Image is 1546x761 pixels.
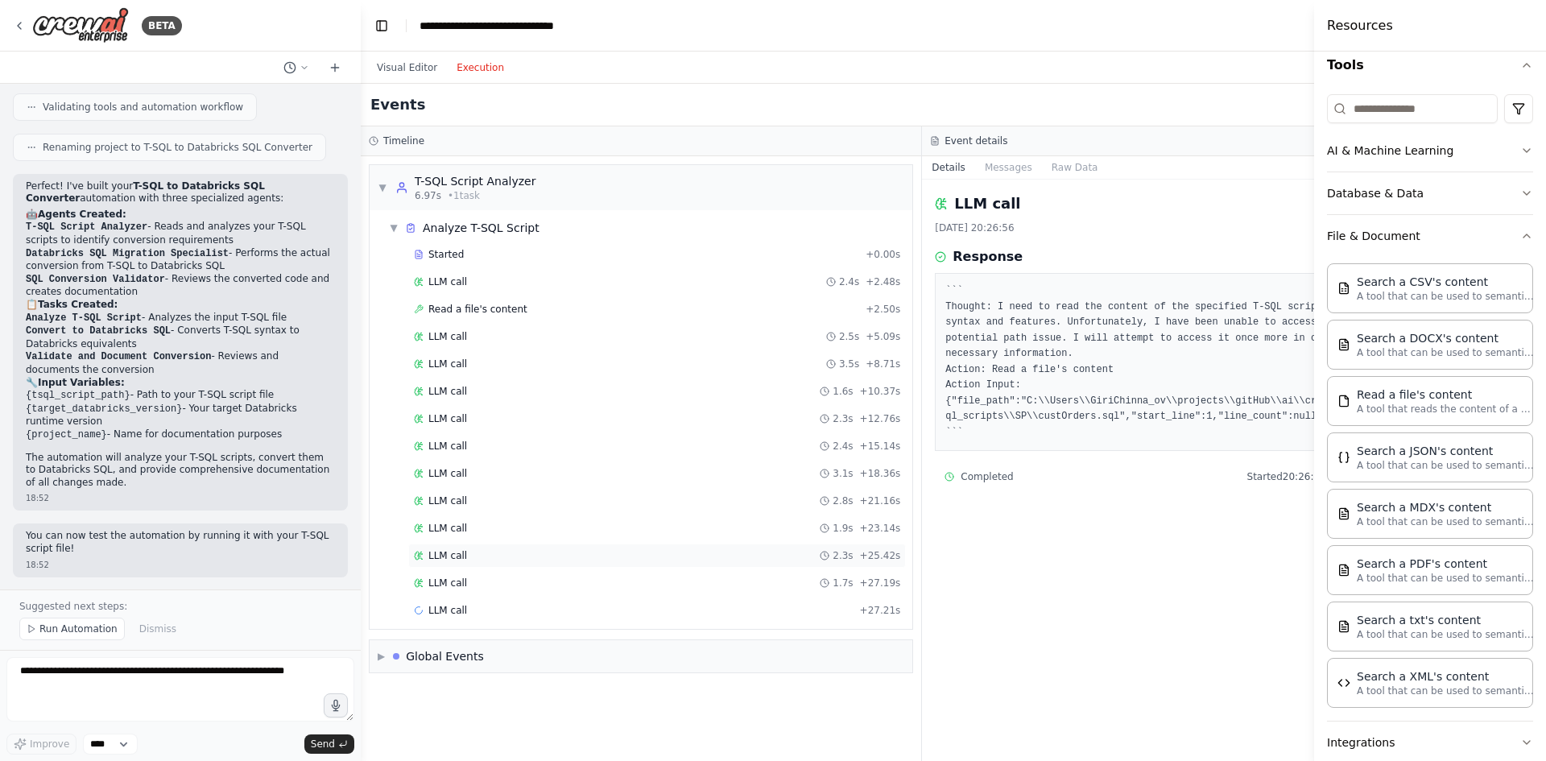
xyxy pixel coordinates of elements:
[26,325,171,337] code: Convert to Databricks SQL
[389,221,399,234] span: ▼
[26,403,335,428] li: - Your target Databricks runtime version
[954,192,1020,215] h2: LLM call
[428,549,467,562] span: LLM call
[1327,215,1533,257] button: File & Document
[428,494,467,507] span: LLM call
[1357,499,1534,515] div: Search a MDX's content
[1327,43,1533,88] button: Tools
[26,492,335,504] div: 18:52
[277,58,316,77] button: Switch to previous chat
[26,428,335,442] li: - Name for documentation purposes
[26,312,142,324] code: Analyze T-SQL Script
[1337,564,1350,577] img: PDFSearchTool
[26,452,335,490] p: The automation will analyze your T-SQL scripts, convert them to Databricks SQL, and provide compr...
[860,385,901,398] span: + 10.37s
[370,93,425,116] h2: Events
[1357,443,1534,459] div: Search a JSON's content
[860,522,901,535] span: + 23.14s
[26,274,165,285] code: SQL Conversion Validator
[1337,395,1350,407] img: FileReadTool
[26,403,182,415] code: {target_databricks_version}
[415,173,535,189] div: T-SQL Script Analyzer
[26,312,335,325] li: - Analyzes the input T-SQL file
[860,577,901,589] span: + 27.19s
[945,134,1007,147] h3: Event details
[428,412,467,425] span: LLM call
[866,248,900,261] span: + 0.00s
[833,467,853,480] span: 3.1s
[38,377,125,388] strong: Input Variables:
[860,467,901,480] span: + 18.36s
[26,221,147,233] code: T-SQL Script Analyzer
[1357,346,1534,359] p: A tool that can be used to semantic search a query from a DOCX's content.
[447,58,514,77] button: Execution
[1357,290,1534,303] p: A tool that can be used to semantic search a query from a CSV's content.
[1357,612,1534,628] div: Search a txt's content
[304,734,354,754] button: Send
[26,429,107,440] code: {project_name}
[1357,668,1534,684] div: Search a XML's content
[26,559,335,571] div: 18:52
[1357,459,1534,472] p: A tool that can be used to semantic search a query from a JSON's content.
[415,189,441,202] span: 6.97s
[833,385,853,398] span: 1.6s
[860,604,901,617] span: + 27.21s
[26,273,335,299] li: - Reviews the converted code and creates documentation
[26,390,130,401] code: {tsql_script_path}
[420,18,598,34] nav: breadcrumb
[19,618,125,640] button: Run Automation
[406,648,484,664] div: Global Events
[26,530,335,555] p: You can now test the automation by running it with your T-SQL script file!
[43,101,243,114] span: Validating tools and automation workflow
[1357,403,1534,416] p: A tool that reads the content of a file. To use this tool, provide a 'file_path' parameter with t...
[1357,556,1534,572] div: Search a PDF's content
[26,350,335,376] li: - Reviews and documents the conversion
[833,549,853,562] span: 2.3s
[38,209,126,220] strong: Agents Created:
[833,412,853,425] span: 2.3s
[428,330,467,343] span: LLM call
[833,577,853,589] span: 1.7s
[428,275,467,288] span: LLM call
[378,650,385,663] span: ▶
[1337,676,1350,689] img: XMLSearchTool
[866,330,900,343] span: + 5.09s
[839,275,859,288] span: 2.4s
[1357,684,1534,697] p: A tool that can be used to semantic search a query from a XML's content.
[1327,172,1533,214] button: Database & Data
[448,189,480,202] span: • 1 task
[26,389,335,403] li: - Path to your T-SQL script file
[1337,282,1350,295] img: CSVSearchTool
[860,549,901,562] span: + 25.42s
[860,412,901,425] span: + 12.76s
[26,351,211,362] code: Validate and Document Conversion
[866,358,900,370] span: + 8.71s
[43,141,312,154] span: Renaming project to T-SQL to Databricks SQL Converter
[39,622,118,635] span: Run Automation
[1327,257,1533,721] div: File & Document
[1327,130,1533,172] button: AI & Machine Learning
[839,330,859,343] span: 2.5s
[32,7,129,43] img: Logo
[311,738,335,751] span: Send
[6,734,76,755] button: Improve
[833,494,853,507] span: 2.8s
[1327,16,1393,35] h4: Resources
[26,180,265,205] strong: T-SQL to Databricks SQL Converter
[1337,451,1350,464] img: JSONSearchTool
[839,358,859,370] span: 3.5s
[866,275,900,288] span: + 2.48s
[860,494,901,507] span: + 21.16s
[428,577,467,589] span: LLM call
[1357,628,1534,641] p: A tool that can be used to semantic search a query from a txt's content.
[139,622,176,635] span: Dismiss
[26,247,335,273] li: - Performs the actual conversion from T-SQL to Databricks SQL
[1357,387,1534,403] div: Read a file's content
[1247,470,1326,483] span: Started 20:26:54
[428,604,467,617] span: LLM call
[953,247,1023,267] h3: Response
[1357,515,1534,528] p: A tool that can be used to semantic search a query from a MDX's content.
[1337,507,1350,520] img: MDXSearchTool
[324,693,348,718] button: Click to speak your automation idea
[1357,274,1534,290] div: Search a CSV's content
